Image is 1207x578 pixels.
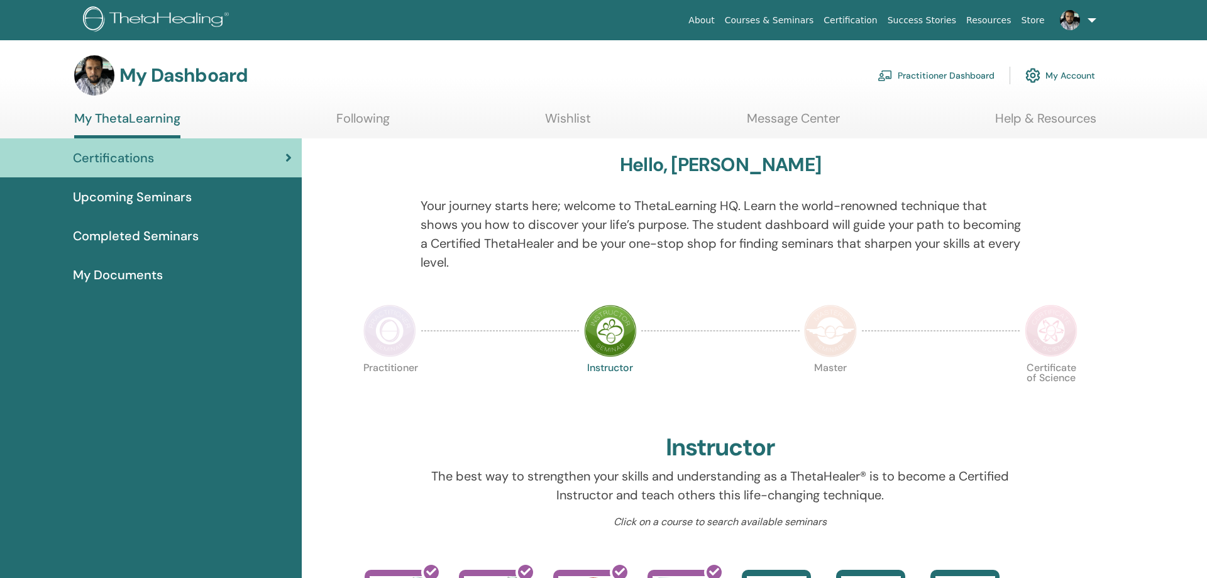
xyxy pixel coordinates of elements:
[1025,363,1077,416] p: Certificate of Science
[1025,62,1095,89] a: My Account
[1025,304,1077,357] img: Certificate of Science
[878,70,893,81] img: chalkboard-teacher.svg
[421,196,1021,272] p: Your journey starts here; welcome to ThetaLearning HQ. Learn the world-renowned technique that sh...
[74,55,114,96] img: default.jpg
[720,9,819,32] a: Courses & Seminars
[83,6,233,35] img: logo.png
[336,111,390,135] a: Following
[363,363,416,416] p: Practitioner
[961,9,1017,32] a: Resources
[995,111,1096,135] a: Help & Resources
[119,64,248,87] h3: My Dashboard
[747,111,840,135] a: Message Center
[620,153,821,176] h3: Hello, [PERSON_NAME]
[1017,9,1050,32] a: Store
[73,265,163,284] span: My Documents
[363,304,416,357] img: Practitioner
[74,111,180,138] a: My ThetaLearning
[73,148,154,167] span: Certifications
[883,9,961,32] a: Success Stories
[1025,65,1040,86] img: cog.svg
[73,187,192,206] span: Upcoming Seminars
[73,226,199,245] span: Completed Seminars
[545,111,591,135] a: Wishlist
[421,467,1021,504] p: The best way to strengthen your skills and understanding as a ThetaHealer® is to become a Certifi...
[584,363,637,416] p: Instructor
[818,9,882,32] a: Certification
[421,514,1021,530] p: Click on a course to search available seminars
[804,304,857,357] img: Master
[683,9,719,32] a: About
[878,62,995,89] a: Practitioner Dashboard
[1060,10,1080,30] img: default.jpg
[666,433,776,462] h2: Instructor
[804,363,857,416] p: Master
[584,304,637,357] img: Instructor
